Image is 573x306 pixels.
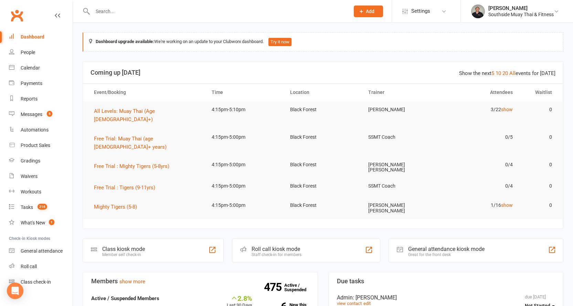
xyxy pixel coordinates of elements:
span: : [PERSON_NAME] [353,294,397,301]
span: Mighty Tigers (5-8) [94,204,137,210]
div: Payments [21,81,42,86]
td: 0 [519,157,558,173]
a: show more [119,278,145,285]
td: 0/5 [441,129,519,145]
span: Add [366,9,374,14]
a: Payments [9,76,73,91]
td: 0 [519,102,558,118]
td: 4:15pm-5:10pm [205,102,284,118]
td: 0 [519,197,558,213]
div: Reports [21,96,38,102]
div: We're working on an update to your Clubworx dashboard. [83,32,563,52]
th: Event/Booking [88,84,205,101]
div: Gradings [21,158,40,163]
td: 0/4 [441,178,519,194]
th: Time [205,84,284,101]
td: 4:15pm-5:00pm [205,129,284,145]
button: Mighty Tigers (5-8) [94,203,142,211]
div: General attendance [21,248,63,254]
strong: 475 [264,282,284,292]
span: 1 [49,219,54,225]
div: Calendar [21,65,40,71]
button: Free Trial : Tigers (9-11yrs) [94,183,160,192]
a: All [509,70,516,76]
a: People [9,45,73,60]
div: Great for the front desk [408,252,485,257]
div: Class kiosk mode [102,246,145,252]
strong: Active / Suspended Members [91,295,159,302]
span: All Levels: Muay Thai (Age [DEMOGRAPHIC_DATA]+) [94,108,155,123]
div: Waivers [21,173,38,179]
div: Show the next events for [DATE] [459,69,555,77]
a: edit [363,301,371,306]
td: Black Forest [284,178,362,194]
div: Admin [337,294,555,301]
a: Calendar [9,60,73,76]
a: 20 [502,70,508,76]
div: Product Sales [21,143,50,148]
span: Free Trial : Mighty Tigers (5-8yrs) [94,163,169,169]
a: Dashboard [9,29,73,45]
a: What's New1 [9,215,73,231]
td: 4:15pm-5:00pm [205,197,284,213]
td: 0 [519,178,558,194]
a: view contact [337,301,362,306]
td: 4:15pm-5:00pm [205,178,284,194]
td: 1/16 [441,197,519,213]
td: 4:15pm-5:00pm [205,157,284,173]
td: [PERSON_NAME] [362,102,441,118]
a: Automations [9,122,73,138]
div: [PERSON_NAME] [488,5,554,11]
h3: Members [91,278,309,285]
td: [PERSON_NAME] [PERSON_NAME] [362,157,441,178]
h3: Due tasks [337,278,555,285]
td: Black Forest [284,102,362,118]
div: Workouts [21,189,41,194]
a: Waivers [9,169,73,184]
div: General attendance kiosk mode [408,246,485,252]
td: 3/22 [441,102,519,118]
td: 0/4 [441,157,519,173]
div: Member self check-in [102,252,145,257]
th: Trainer [362,84,441,101]
div: Dashboard [21,34,44,40]
td: Black Forest [284,157,362,173]
a: Gradings [9,153,73,169]
td: [PERSON_NAME] [PERSON_NAME] [362,197,441,219]
td: Black Forest [284,129,362,145]
div: Southside Muay Thai & Fitness [488,11,554,18]
div: What's New [21,220,45,225]
a: Workouts [9,184,73,200]
div: Roll call [21,264,37,269]
th: Waitlist [519,84,558,101]
th: Location [284,84,362,101]
a: Reports [9,91,73,107]
a: Class kiosk mode [9,274,73,290]
a: General attendance kiosk mode [9,243,73,259]
span: 216 [38,204,47,210]
a: Messages 5 [9,107,73,122]
div: 2.8% [227,294,252,302]
div: People [21,50,35,55]
div: Messages [21,112,42,117]
div: Roll call kiosk mode [252,246,301,252]
span: Settings [411,3,430,19]
div: Class check-in [21,279,51,285]
button: Free Trial: Muay Thai (age [DEMOGRAPHIC_DATA]+ years) [94,135,199,151]
a: Clubworx [8,7,25,24]
div: Tasks [21,204,33,210]
td: 0 [519,129,558,145]
a: show [501,202,513,208]
span: 5 [47,111,52,117]
a: Tasks 216 [9,200,73,215]
h3: Coming up [DATE] [91,69,555,76]
div: Automations [21,127,49,133]
td: Black Forest [284,197,362,213]
a: show [501,107,513,112]
a: 475Active / Suspended [284,278,315,297]
th: Attendees [441,84,519,101]
strong: Dashboard upgrade available: [96,39,154,44]
a: 5 [491,70,494,76]
td: SSMT Coach [362,178,441,194]
button: Free Trial : Mighty Tigers (5-8yrs) [94,162,174,170]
